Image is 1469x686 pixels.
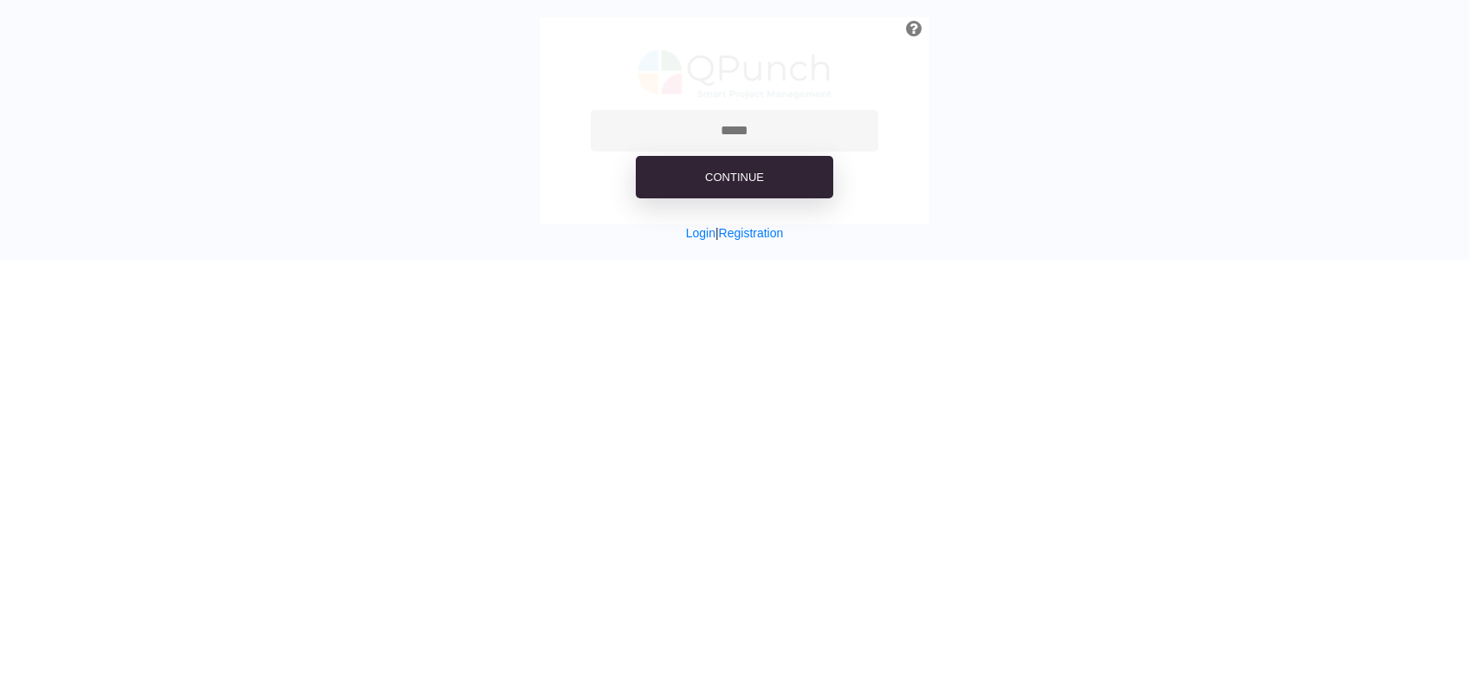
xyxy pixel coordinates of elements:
[705,171,764,184] span: Continue
[636,156,833,199] button: Continue
[637,43,832,106] img: QPunch
[686,224,784,243] div: |
[900,19,928,37] a: Help
[719,226,784,240] a: Registration
[686,226,715,240] a: Login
